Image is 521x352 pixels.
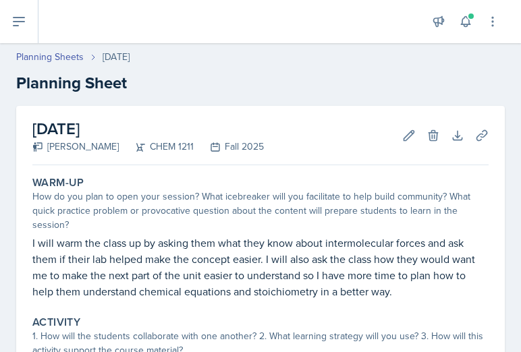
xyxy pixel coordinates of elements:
[194,140,264,154] div: Fall 2025
[32,176,84,189] label: Warm-Up
[16,71,505,95] h2: Planning Sheet
[32,316,80,329] label: Activity
[32,235,489,299] p: I will warm the class up by asking them what they know about intermolecular forces and ask them i...
[32,117,264,141] h2: [DATE]
[32,189,489,232] div: How do you plan to open your session? What icebreaker will you facilitate to help build community...
[32,140,119,154] div: [PERSON_NAME]
[16,50,84,64] a: Planning Sheets
[103,50,130,64] div: [DATE]
[119,140,194,154] div: CHEM 1211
